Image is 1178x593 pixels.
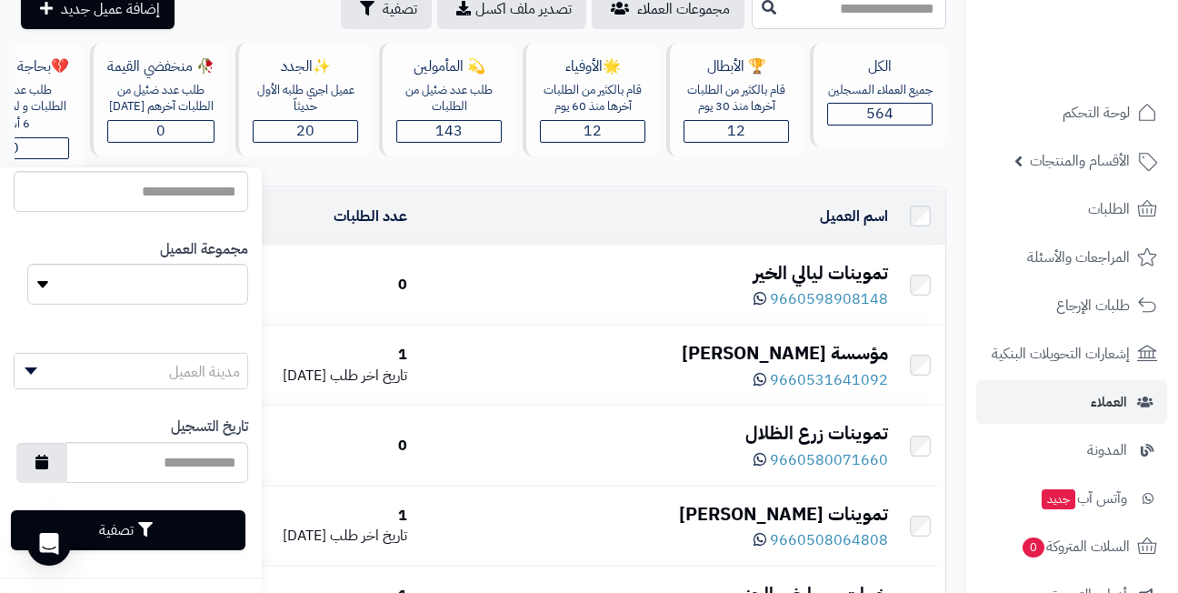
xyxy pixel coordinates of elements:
span: المراجعات والأسئلة [1027,245,1130,270]
div: [DATE] [206,526,407,547]
div: 1 [206,506,407,527]
div: 1 [206,345,407,366]
span: 143 [435,120,463,142]
span: 9660580071660 [770,449,888,471]
span: لوحة التحكم [1063,100,1130,126]
span: الطلبات [1088,196,1130,222]
a: السلات المتروكة0 [976,525,1167,568]
span: وآتس آب [1040,486,1127,511]
a: الطلبات [976,187,1167,231]
a: اسم العميل [820,206,888,227]
div: Open Intercom Messenger [27,522,71,566]
div: تموينات ليالي الخير [422,260,887,286]
span: تاريخ اخر طلب [330,365,407,387]
img: logo-2.png [1054,51,1161,89]
a: المدونة [976,428,1167,472]
a: 9660580071660 [754,449,888,471]
div: 💫 المأمولين [396,56,502,77]
div: 🌟الأوفياء [540,56,645,77]
span: تاريخ اخر طلب [330,525,407,547]
div: جميع العملاء المسجلين [827,82,933,99]
a: 9660531641092 [754,369,888,391]
div: مؤسسة [PERSON_NAME] [422,340,887,367]
div: قام بالكثير من الطلبات آخرها منذ 60 يوم [540,82,645,116]
span: طلبات الإرجاع [1056,293,1130,318]
span: مدينة العميل [169,361,240,383]
span: 9660508064808 [770,529,888,551]
span: 9660598908148 [770,288,888,310]
span: 0 [10,137,19,159]
a: 9660508064808 [754,529,888,551]
a: الكلجميع العملاء المسجلين564 [806,43,950,173]
a: 🏆 الأبطالقام بالكثير من الطلبات آخرها منذ 30 يوم12 [663,43,806,173]
a: 🥀 منخفضي القيمةطلب عدد ضئيل من الطلبات آخرهم [DATE]0 [86,43,232,173]
span: 12 [584,120,602,142]
span: إشعارات التحويلات البنكية [992,341,1130,367]
div: 🏆 الأبطال [684,56,789,77]
a: لوحة التحكم [976,91,1167,135]
div: [DATE] [206,366,407,387]
div: 0 [206,275,407,296]
a: عدد الطلبات [334,206,407,227]
span: 564 [866,103,893,125]
a: 9660598908148 [754,288,888,310]
div: الكل [827,56,933,77]
div: تموينات [PERSON_NAME] [422,501,887,528]
a: ✨الجددعميل اجري طلبه الأول حديثاّ20 [232,43,375,173]
span: السلات المتروكة [1021,534,1130,559]
a: إشعارات التحويلات البنكية [976,332,1167,376]
div: 🥀 منخفضي القيمة [107,56,215,77]
a: 💫 المأمولينطلب عدد ضئيل من الطلبات143 [375,43,519,173]
div: طلب عدد ضئيل من الطلبات آخرهم [DATE] [107,82,215,116]
span: جديد [1042,489,1075,509]
a: طلبات الإرجاع [976,284,1167,327]
button: تصفية [11,510,245,550]
span: الأقسام والمنتجات [1030,148,1130,174]
div: عميل اجري طلبه الأول حديثاّ [253,82,358,116]
span: 20 [296,120,314,142]
div: ✨الجدد [253,56,358,77]
span: 9660531641092 [770,369,888,391]
span: 12 [727,120,745,142]
span: 0 [156,120,165,142]
label: مجموعة العميل [160,239,248,260]
label: تاريخ التسجيل [171,417,248,437]
div: تموينات زرع الظلال [422,420,887,447]
div: 0 [206,436,407,457]
div: قام بالكثير من الطلبات آخرها منذ 30 يوم [684,82,789,116]
a: العملاء [976,380,1167,424]
a: وآتس آبجديد [976,477,1167,520]
span: العملاء [1091,389,1127,415]
a: المراجعات والأسئلة [976,236,1167,279]
a: 🌟الأوفياءقام بالكثير من الطلبات آخرها منذ 60 يوم12 [519,43,663,173]
div: طلب عدد ضئيل من الطلبات [396,82,502,116]
span: 0 [1023,538,1044,558]
span: المدونة [1087,437,1127,463]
